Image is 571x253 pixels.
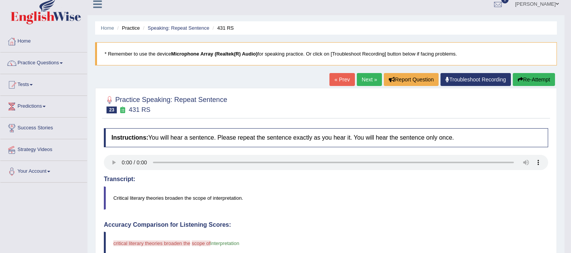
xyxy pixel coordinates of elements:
h4: Accuracy Comparison for Listening Scores: [104,221,548,228]
span: 23 [107,107,117,113]
a: Success Stories [0,118,87,137]
blockquote: Critical literary theories broaden the scope of interpretation. [104,186,548,210]
li: 431 RS [211,24,234,32]
a: « Prev [329,73,355,86]
h4: You will hear a sentence. Please repeat the sentence exactly as you hear it. You will hear the se... [104,128,548,147]
small: 431 RS [129,106,151,113]
li: Practice [115,24,140,32]
span: critical literary theories broaden the [113,240,190,246]
button: Report Question [384,73,439,86]
b: Instructions: [111,134,148,141]
a: Strategy Videos [0,139,87,158]
span: scope of [192,240,210,246]
a: Your Account [0,161,87,180]
a: Tests [0,74,87,93]
a: Practice Questions [0,53,87,72]
a: Troubleshoot Recording [441,73,511,86]
a: Home [0,31,87,50]
h2: Practice Speaking: Repeat Sentence [104,94,227,113]
blockquote: * Remember to use the device for speaking practice. Or click on [Troubleshoot Recording] button b... [95,42,557,65]
a: Home [101,25,114,31]
span: interpretation [210,240,239,246]
a: Predictions [0,96,87,115]
a: Next » [357,73,382,86]
button: Re-Attempt [513,73,555,86]
h4: Transcript: [104,176,548,183]
small: Exam occurring question [119,107,127,114]
b: Microphone Array (Realtek(R) Audio) [171,51,258,57]
a: Speaking: Repeat Sentence [148,25,209,31]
